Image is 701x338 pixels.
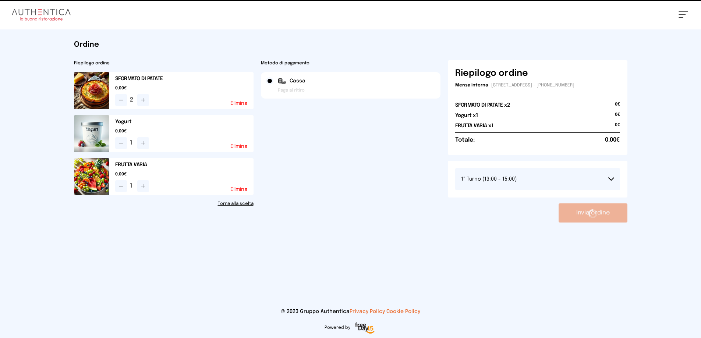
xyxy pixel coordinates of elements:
[74,158,109,195] img: media
[12,9,71,21] img: logo.8f33a47.png
[115,118,254,125] h2: Yogurt
[74,115,109,152] img: media
[115,171,254,177] span: 0.00€
[455,122,493,129] h2: FRUTTA VARIA x1
[230,187,248,192] button: Elimina
[290,77,305,85] span: Cassa
[353,321,376,336] img: logo-freeday.3e08031.png
[130,139,134,147] span: 1
[230,144,248,149] button: Elimina
[386,309,420,314] a: Cookie Policy
[455,83,488,88] span: Mensa interna
[130,182,134,191] span: 1
[74,201,254,207] a: Torna alla scelta
[115,85,254,91] span: 0.00€
[455,168,620,190] button: 1° Turno (13:00 - 15:00)
[615,122,620,132] span: 0€
[325,325,350,331] span: Powered by
[115,128,254,134] span: 0.00€
[350,309,385,314] a: Privacy Policy
[455,136,475,145] h6: Totale:
[74,40,627,50] h1: Ordine
[74,72,109,109] img: media
[615,112,620,122] span: 0€
[455,102,510,109] h2: SFORMATO DI PATATE x2
[115,161,254,168] h2: FRUTTA VARIA
[115,75,254,82] h2: SFORMATO DI PATATE
[74,60,254,66] h2: Riepilogo ordine
[130,96,134,104] span: 2
[461,177,517,182] span: 1° Turno (13:00 - 15:00)
[12,308,689,315] p: © 2023 Gruppo Authentica
[455,112,478,119] h2: Yogurt x1
[455,82,620,88] p: - [STREET_ADDRESS] - [PHONE_NUMBER]
[455,68,528,79] h6: Riepilogo ordine
[230,101,248,106] button: Elimina
[261,60,440,66] h2: Metodo di pagamento
[615,102,620,112] span: 0€
[278,88,305,93] span: Paga al ritiro
[605,136,620,145] span: 0.00€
